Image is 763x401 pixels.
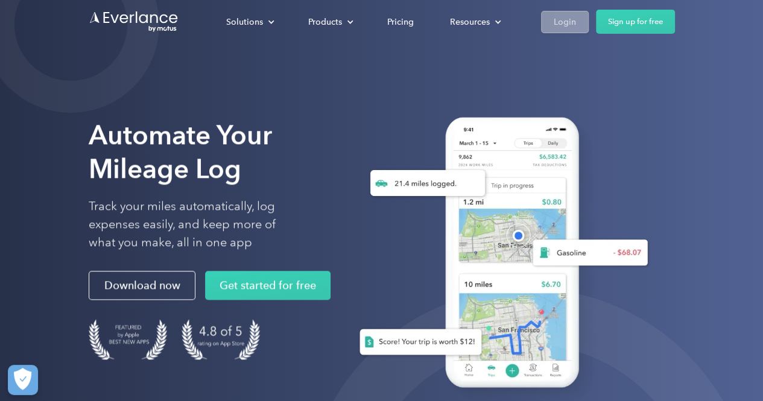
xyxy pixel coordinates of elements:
strong: Automate Your Mileage Log [89,119,272,185]
div: Products [296,11,363,33]
img: Badge for Featured by Apple Best New Apps [89,320,167,360]
div: Login [554,14,576,30]
a: Pricing [375,11,426,33]
a: Get started for free [205,271,331,300]
p: Track your miles automatically, log expenses easily, and keep more of what you make, all in one app [89,198,304,252]
a: Go to homepage [89,10,179,33]
img: 4.9 out of 5 stars on the app store [182,320,260,360]
div: Resources [450,14,490,30]
a: Sign up for free [596,10,675,34]
a: Download now [89,271,195,300]
div: Solutions [214,11,284,33]
a: Login [541,11,589,33]
button: Cookies Settings [8,365,38,395]
div: Solutions [226,14,263,30]
div: Products [308,14,342,30]
div: Pricing [387,14,414,30]
div: Resources [438,11,511,33]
